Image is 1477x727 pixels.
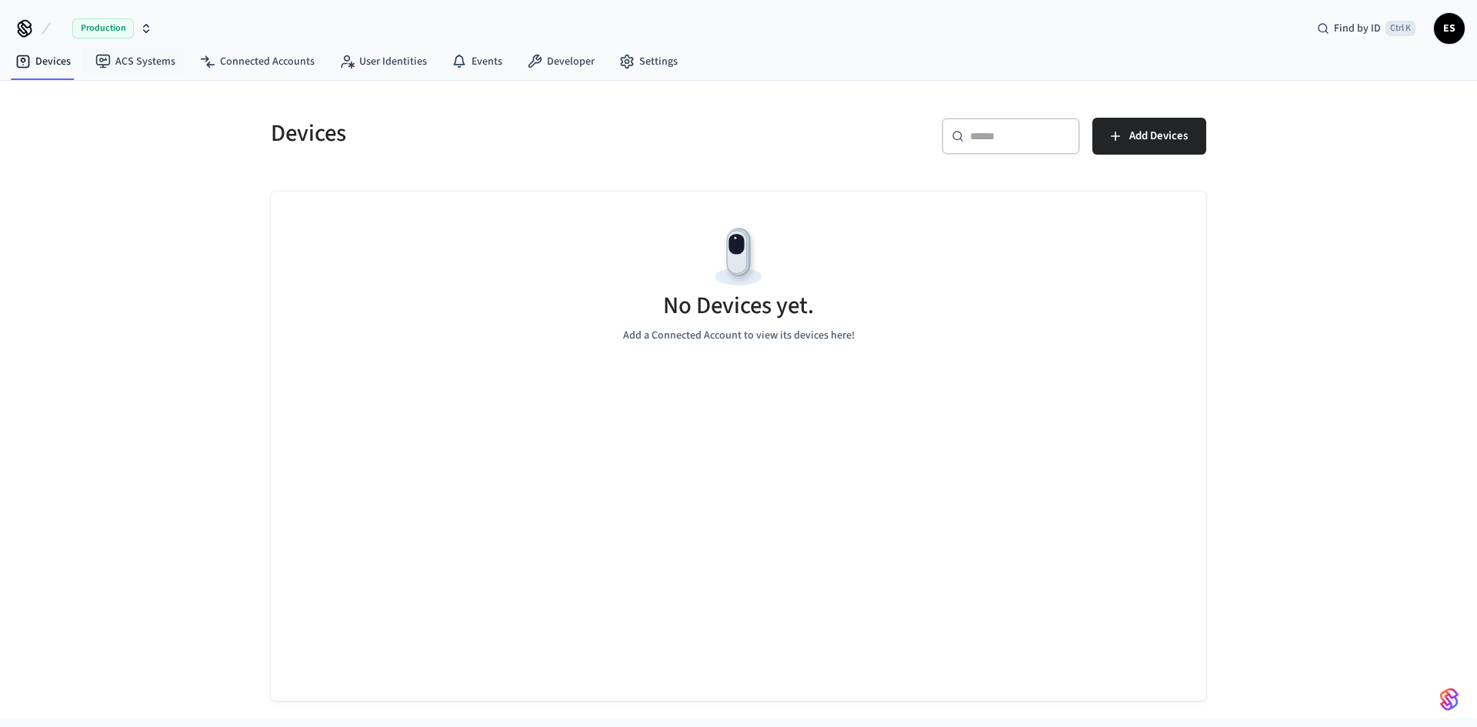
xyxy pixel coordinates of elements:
[1440,687,1459,712] img: SeamLogoGradient.69752ec5.svg
[623,328,855,344] p: Add a Connected Account to view its devices here!
[1334,21,1381,36] span: Find by ID
[663,290,814,322] h5: No Devices yet.
[704,222,773,292] img: Devices Empty State
[1129,126,1188,146] span: Add Devices
[439,48,515,75] a: Events
[1092,118,1206,155] button: Add Devices
[1305,15,1428,42] div: Find by IDCtrl K
[1385,21,1415,36] span: Ctrl K
[515,48,607,75] a: Developer
[3,48,83,75] a: Devices
[1434,13,1465,44] button: ES
[1435,15,1463,42] span: ES
[72,18,134,38] span: Production
[271,118,729,149] h5: Devices
[607,48,690,75] a: Settings
[83,48,188,75] a: ACS Systems
[327,48,439,75] a: User Identities
[188,48,327,75] a: Connected Accounts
